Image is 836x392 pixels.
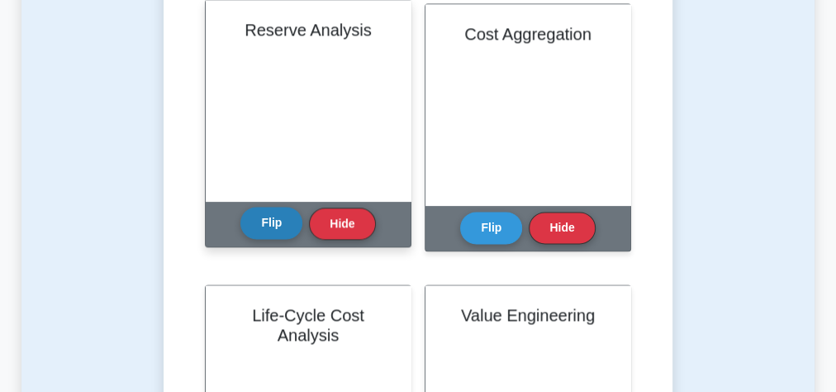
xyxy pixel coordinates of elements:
[226,305,391,345] h2: Life-Cycle Cost Analysis
[445,305,610,325] h2: Value Engineering
[240,207,302,239] button: Flip
[460,212,522,244] button: Flip
[309,208,375,240] button: Hide
[445,24,610,44] h2: Cost Aggregation
[226,20,391,40] h2: Reserve Analysis
[529,212,595,244] button: Hide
